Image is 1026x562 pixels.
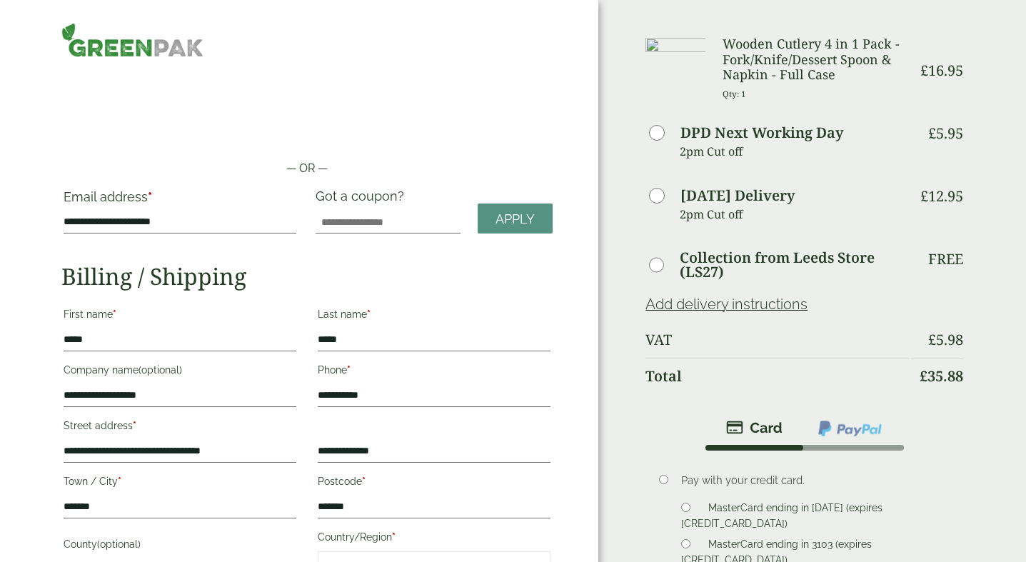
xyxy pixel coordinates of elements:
[920,186,928,206] span: £
[496,211,535,227] span: Apply
[61,114,553,143] iframe: Secure payment button frame
[61,263,553,290] h2: Billing / Shipping
[920,366,963,386] bdi: 35.88
[61,23,203,57] img: GreenPak Supplies
[928,251,963,268] p: Free
[680,204,910,225] p: 2pm Cut off
[680,126,843,140] label: DPD Next Working Day
[680,141,910,162] p: 2pm Cut off
[645,323,910,357] th: VAT
[928,124,963,143] bdi: 5.95
[920,61,963,80] bdi: 16.95
[392,531,396,543] abbr: required
[817,419,883,438] img: ppcp-gateway.png
[64,304,296,328] label: First name
[920,186,963,206] bdi: 12.95
[723,89,746,99] small: Qty: 1
[645,296,808,313] a: Add delivery instructions
[97,538,141,550] span: (optional)
[118,476,121,487] abbr: required
[478,204,553,234] a: Apply
[680,189,795,203] label: [DATE] Delivery
[318,360,550,384] label: Phone
[723,36,910,83] h3: Wooden Cutlery 4 in 1 Pack - Fork/Knife/Dessert Spoon & Napkin - Full Case
[64,416,296,440] label: Street address
[928,330,963,349] bdi: 5.98
[920,61,928,80] span: £
[113,308,116,320] abbr: required
[347,364,351,376] abbr: required
[64,534,296,558] label: County
[680,251,910,279] label: Collection from Leeds Store (LS27)
[726,419,783,436] img: stripe.png
[316,189,410,211] label: Got a coupon?
[64,191,296,211] label: Email address
[64,360,296,384] label: Company name
[318,527,550,551] label: Country/Region
[318,304,550,328] label: Last name
[133,420,136,431] abbr: required
[928,124,936,143] span: £
[139,364,182,376] span: (optional)
[645,358,910,393] th: Total
[928,330,936,349] span: £
[61,160,553,177] p: — OR —
[920,366,927,386] span: £
[64,471,296,496] label: Town / City
[148,189,152,204] abbr: required
[362,476,366,487] abbr: required
[681,473,942,488] p: Pay with your credit card.
[367,308,371,320] abbr: required
[318,471,550,496] label: Postcode
[681,502,882,533] label: MasterCard ending in [DATE] (expires [CREDIT_CARD_DATA])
